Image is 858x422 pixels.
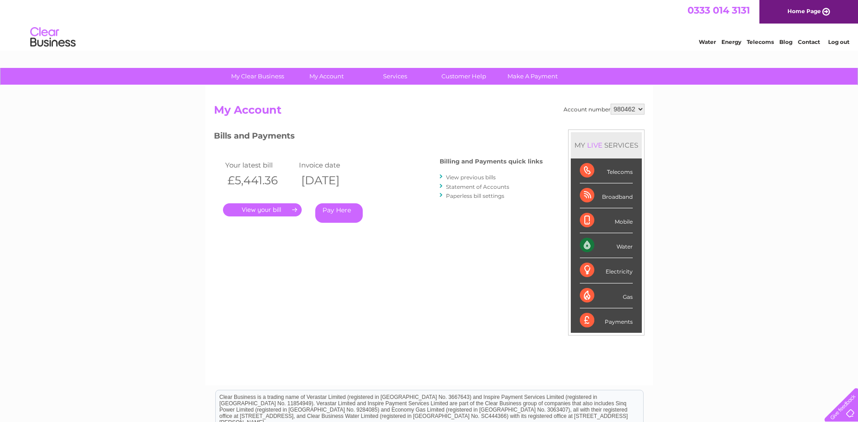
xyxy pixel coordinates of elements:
[289,68,364,85] a: My Account
[585,141,604,149] div: LIVE
[315,203,363,223] a: Pay Here
[223,159,297,171] td: Your latest bill
[220,68,295,85] a: My Clear Business
[495,68,570,85] a: Make A Payment
[297,159,371,171] td: Invoice date
[721,38,741,45] a: Energy
[779,38,792,45] a: Blog
[564,104,645,115] div: Account number
[446,183,509,190] a: Statement of Accounts
[580,233,633,258] div: Water
[216,5,643,44] div: Clear Business is a trading name of Verastar Limited (registered in [GEOGRAPHIC_DATA] No. 3667643...
[687,5,750,16] a: 0333 014 3131
[446,192,504,199] a: Paperless bill settings
[358,68,432,85] a: Services
[580,283,633,308] div: Gas
[297,171,371,190] th: [DATE]
[828,38,849,45] a: Log out
[580,158,633,183] div: Telecoms
[427,68,501,85] a: Customer Help
[580,258,633,283] div: Electricity
[580,308,633,333] div: Payments
[223,171,297,190] th: £5,441.36
[699,38,716,45] a: Water
[571,132,642,158] div: MY SERVICES
[580,208,633,233] div: Mobile
[214,104,645,121] h2: My Account
[30,24,76,51] img: logo.png
[580,183,633,208] div: Broadband
[440,158,543,165] h4: Billing and Payments quick links
[446,174,496,181] a: View previous bills
[747,38,774,45] a: Telecoms
[223,203,302,216] a: .
[214,129,543,145] h3: Bills and Payments
[798,38,820,45] a: Contact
